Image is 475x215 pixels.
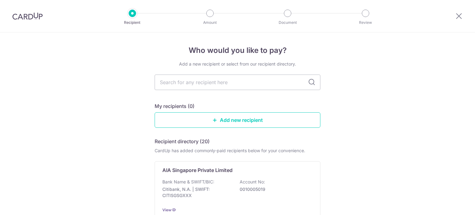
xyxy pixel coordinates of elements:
[162,186,232,199] p: Citibank, N.A. | SWIFT: CITISGSGXXX
[155,61,320,67] div: Add a new recipient or select from our recipient directory.
[435,196,469,212] iframe: Opens a widget where you can find more information
[162,166,233,174] p: AIA Singapore Private Limited
[155,112,320,128] a: Add new recipient
[109,19,155,26] p: Recipient
[12,12,43,20] img: CardUp
[155,138,210,145] h5: Recipient directory (20)
[155,75,320,90] input: Search for any recipient here
[162,208,171,212] a: View
[155,148,320,154] div: CardUp has added commonly-paid recipients below for your convenience.
[155,45,320,56] h4: Who would you like to pay?
[155,102,195,110] h5: My recipients (0)
[343,19,388,26] p: Review
[240,179,265,185] p: Account No:
[187,19,233,26] p: Amount
[162,179,214,185] p: Bank Name & SWIFT/BIC:
[265,19,310,26] p: Document
[240,186,309,192] p: 0010005019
